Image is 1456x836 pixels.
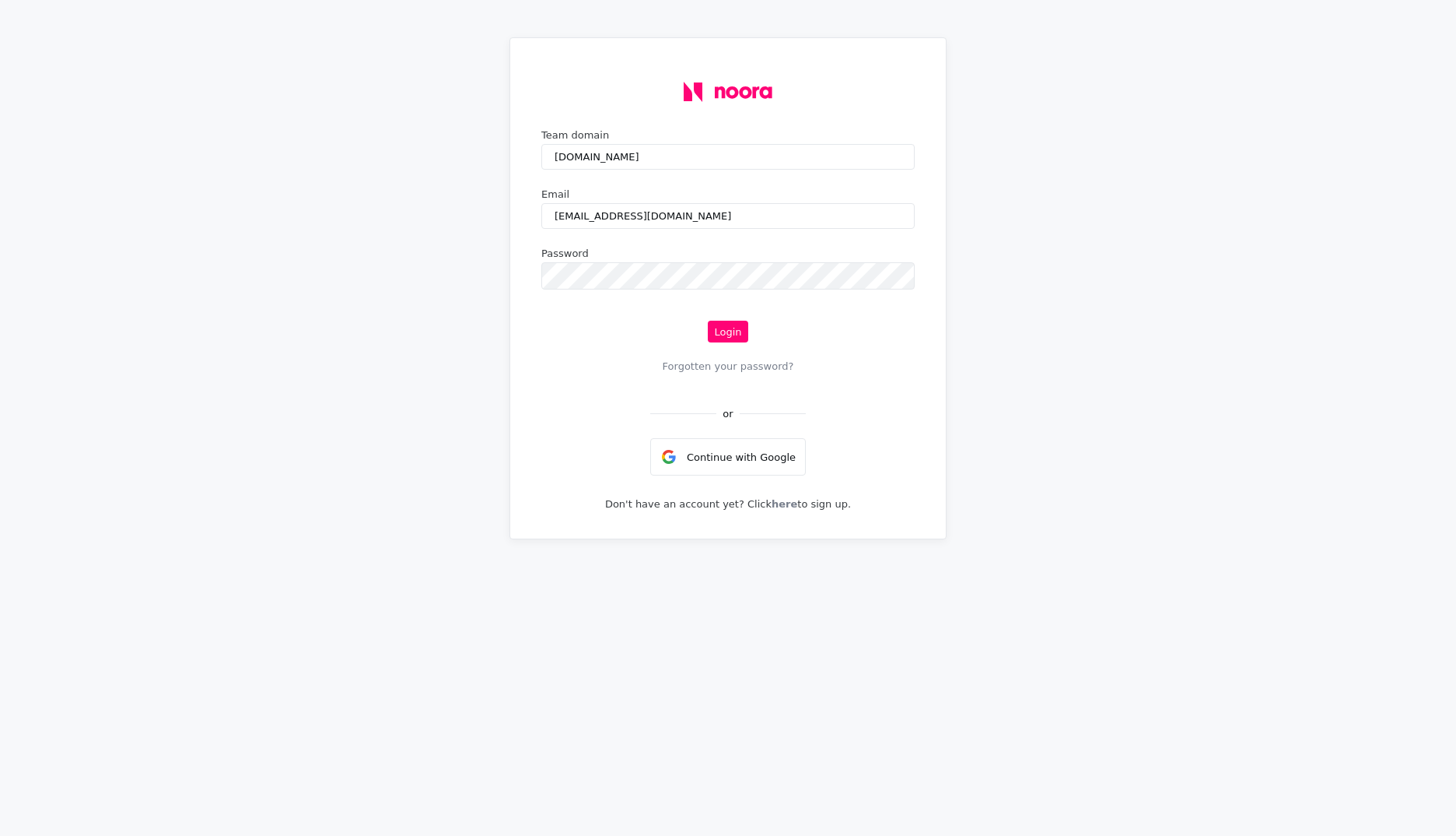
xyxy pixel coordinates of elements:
button: Forgotten your password? [656,355,800,377]
div: Continue with Google [650,438,806,476]
input: company [541,144,915,170]
div: Email [541,188,915,200]
input: name@company.com [541,203,915,229]
p: Don't have an account yet? Click to sign up. [605,498,851,510]
div: Password [541,248,915,259]
div: Team domain [541,129,915,141]
a: here [772,495,797,513]
button: Login [708,321,747,342]
div: or [723,408,733,420]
